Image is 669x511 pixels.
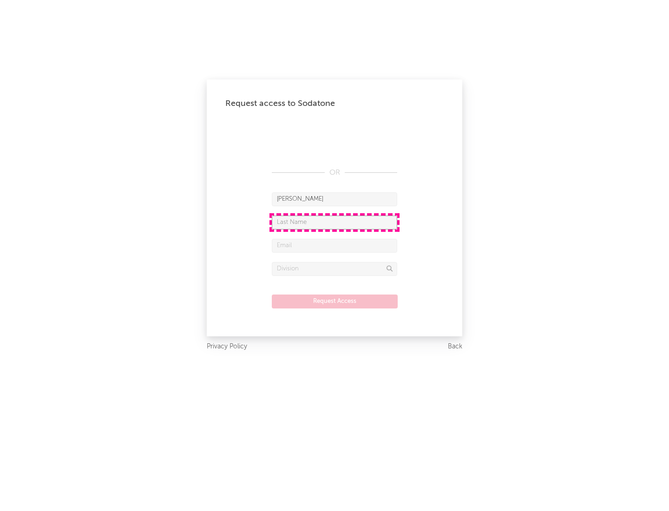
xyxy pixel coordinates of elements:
input: First Name [272,192,397,206]
button: Request Access [272,295,398,308]
a: Back [448,341,462,353]
input: Division [272,262,397,276]
a: Privacy Policy [207,341,247,353]
input: Email [272,239,397,253]
div: Request access to Sodatone [225,98,444,109]
input: Last Name [272,216,397,229]
div: OR [272,167,397,178]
